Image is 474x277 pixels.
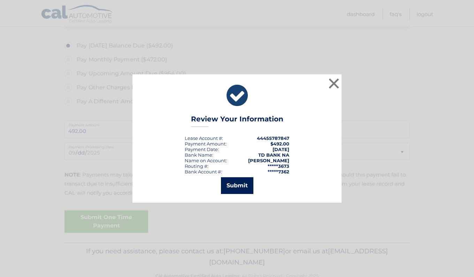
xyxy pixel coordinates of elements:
strong: TD BANK NA [258,152,289,158]
button: Submit [221,177,253,194]
button: × [327,76,341,90]
span: Payment Date [185,147,218,152]
div: Payment Amount: [185,141,227,147]
strong: [PERSON_NAME] [248,158,289,163]
div: Name on Account: [185,158,227,163]
div: : [185,147,219,152]
div: Bank Name: [185,152,213,158]
div: Lease Account #: [185,135,223,141]
strong: 44455787847 [257,135,289,141]
span: $492.00 [270,141,289,147]
div: Routing #: [185,163,208,169]
div: Bank Account #: [185,169,222,174]
h3: Review Your Information [191,115,283,127]
span: [DATE] [273,147,289,152]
